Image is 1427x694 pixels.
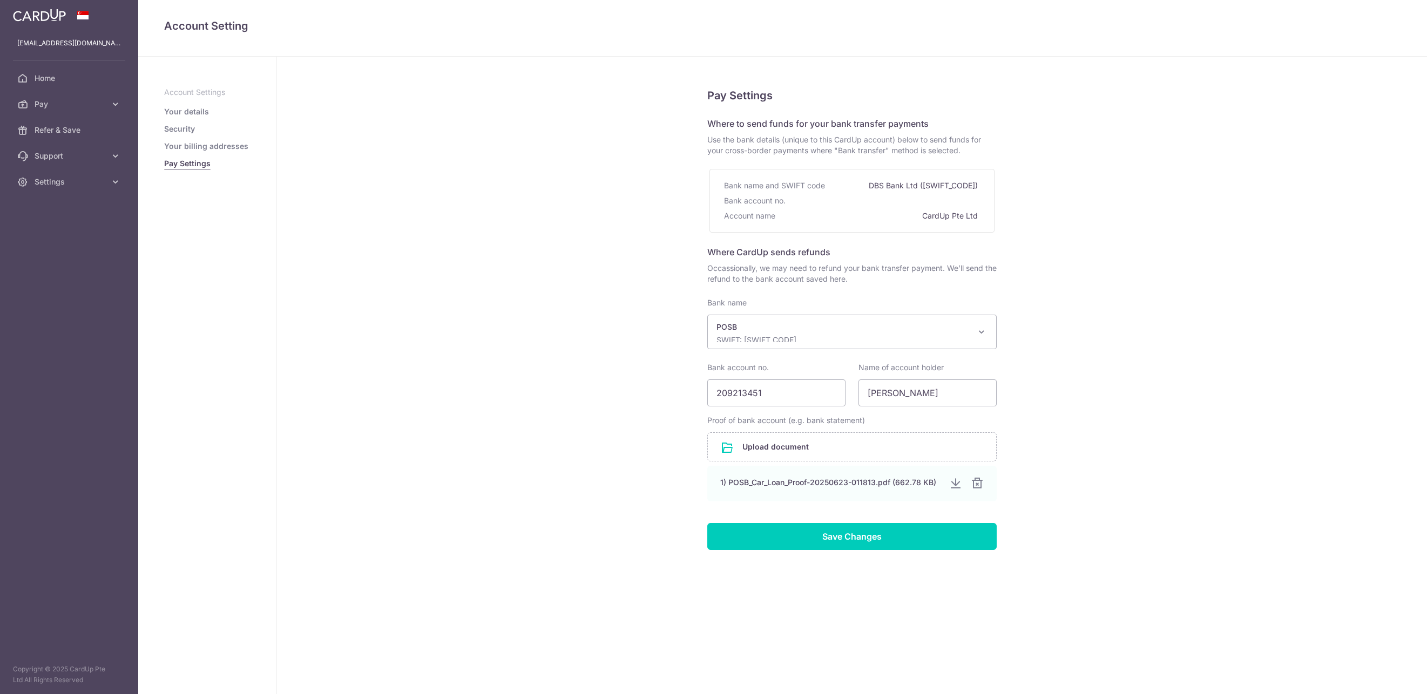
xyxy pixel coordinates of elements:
a: Security [164,124,195,134]
a: Your details [164,106,209,117]
p: Account Settings [164,87,250,98]
p: [EMAIL_ADDRESS][DOMAIN_NAME] [17,38,121,49]
div: 1) POSB_Car_Loan_Proof-20250623-011813.pdf (662.78 KB) [720,477,941,488]
span: Pay [35,99,106,110]
a: Pay Settings [164,158,211,169]
span: Support [35,151,106,161]
div: Bank account no. [724,193,788,208]
div: DBS Bank Ltd ([SWIFT_CODE]) [869,178,980,193]
input: Save Changes [707,523,997,550]
span: Refer & Save [35,125,106,135]
p: POSB [716,322,970,332]
span: POSB [707,315,997,349]
img: CardUp [13,9,66,22]
div: Account name [724,208,777,223]
label: Bank name [707,297,747,308]
span: Settings [35,176,106,187]
a: Your billing addresses [164,141,248,152]
span: Occassionally, we may need to refund your bank transfer payment. We’ll send the refund to the ban... [707,263,997,284]
span: Use the bank details (unique to this CardUp account) below to send funds for your cross-border pa... [707,134,997,156]
span: translation missing: en.refund_bank_accounts.show.title.account_setting [164,19,248,32]
div: Bank name and SWIFT code [724,178,827,193]
label: Proof of bank account (e.g. bank statement) [707,415,865,426]
label: Bank account no. [707,362,769,373]
span: POSB [708,315,996,349]
span: Where CardUp sends refunds [707,247,830,257]
label: Name of account holder [858,362,944,373]
div: Upload document [707,432,997,461]
p: SWIFT: [SWIFT_CODE] [716,335,970,345]
span: Home [35,73,106,84]
span: Where to send funds for your bank transfer payments [707,118,929,129]
div: CardUp Pte Ltd [922,208,980,223]
h5: Pay Settings [707,87,997,104]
